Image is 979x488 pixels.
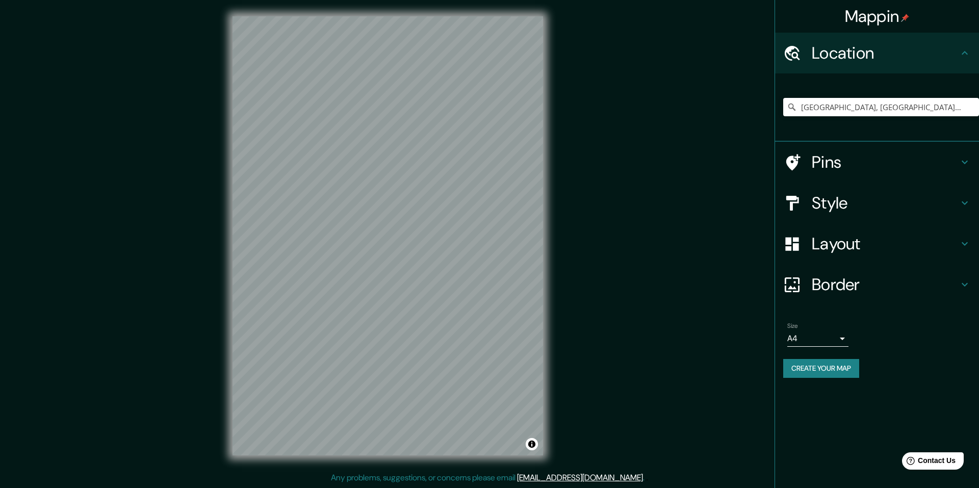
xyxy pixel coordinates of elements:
[888,448,968,477] iframe: Help widget launcher
[775,142,979,183] div: Pins
[646,472,648,484] div: .
[233,16,543,455] canvas: Map
[812,152,959,172] h4: Pins
[517,472,643,483] a: [EMAIL_ADDRESS][DOMAIN_NAME]
[845,6,910,27] h4: Mappin
[331,472,645,484] p: Any problems, suggestions, or concerns please email .
[775,33,979,73] div: Location
[901,14,909,22] img: pin-icon.png
[787,330,848,347] div: A4
[775,183,979,223] div: Style
[645,472,646,484] div: .
[775,264,979,305] div: Border
[812,193,959,213] h4: Style
[812,43,959,63] h4: Location
[787,322,798,330] label: Size
[812,234,959,254] h4: Layout
[526,438,538,450] button: Toggle attribution
[783,98,979,116] input: Pick your city or area
[775,223,979,264] div: Layout
[812,274,959,295] h4: Border
[783,359,859,378] button: Create your map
